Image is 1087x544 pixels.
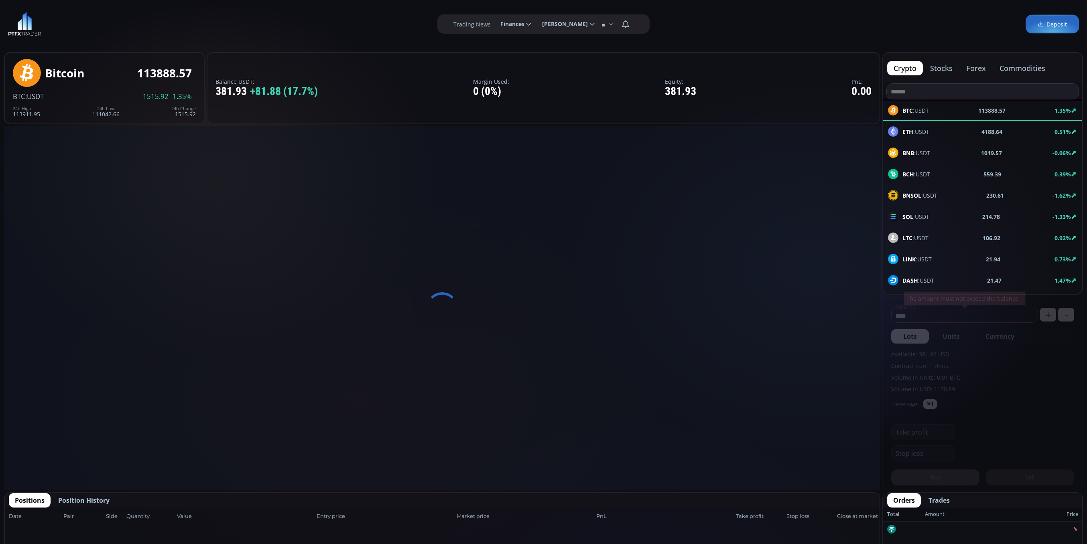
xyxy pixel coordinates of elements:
div: 0 (0%) [473,85,509,98]
a: Deposit [1026,15,1079,34]
span: PnL [596,512,733,520]
b: ETH [902,128,913,135]
b: 21.94 [986,255,1000,263]
span: Pair [63,512,104,520]
button: Positions [9,493,51,508]
button: Trades [922,493,956,508]
span: Position History [58,495,110,505]
div: 111042.66 [92,106,120,117]
b: 106.92 [983,234,1000,242]
div: Price [945,509,1078,520]
b: 0.51% [1054,128,1071,135]
span: :USDT [902,234,929,242]
span: Date [9,512,61,520]
span: Value [177,512,314,520]
b: DASH [902,277,918,284]
label: Balance USDT: [215,79,318,85]
b: SOL [902,213,913,220]
b: 1019.57 [981,149,1002,157]
button: stocks [924,61,959,75]
label: PnL: [851,79,872,85]
span: Finances [495,16,524,32]
b: LINK [902,255,916,263]
button: Position History [52,493,116,508]
b: LTC [902,234,912,242]
span: Trades [929,495,950,505]
b: BCH [902,170,914,178]
div: 113888.57 [137,67,192,79]
span: :USDT [902,170,930,178]
button: commodities [993,61,1052,75]
div: Bitcoin [45,67,84,79]
b: 1.47% [1054,277,1071,284]
label: Trading News [453,20,491,28]
b: -1.62% [1052,192,1071,199]
div: 24h Low [92,106,120,111]
b: 214.78 [982,212,1000,221]
b: BNSOL [902,192,921,199]
label: Equity: [665,79,696,85]
span: Orders [893,495,915,505]
b: BNB [902,149,914,157]
span: Close at market [837,512,876,520]
b: 0.92% [1054,234,1071,242]
span: Stop loss [786,512,835,520]
span: Side [106,512,124,520]
span: Entry price [317,512,454,520]
button: crypto [887,61,923,75]
b: 21.47 [987,276,1002,285]
span: Deposit [1038,20,1067,28]
b: -0.06% [1052,149,1071,157]
b: 4188.64 [981,127,1002,136]
label: Margin Used: [473,79,509,85]
span: Positions [15,495,45,505]
span: :USDT [902,191,937,200]
div: 381.93 [215,85,318,98]
span: +81.88 (17.7%) [250,85,318,98]
span: Quantity [126,512,175,520]
span: :USDT [902,212,929,221]
span: Market price [457,512,594,520]
div: 1515.92 [171,106,196,117]
span: Take profit [736,512,784,520]
span: 1515.92 [143,93,169,100]
b: 559.39 [983,170,1001,178]
span: BTC [13,92,25,101]
span: :USDT [902,255,932,263]
div: 113911.95 [13,106,40,117]
span: :USDT [25,92,44,101]
div: 381.93 [665,85,696,98]
img: LOGO [8,12,41,36]
div: 24h High [13,106,40,111]
span: [PERSON_NAME] [536,16,588,32]
b: 0.39% [1054,170,1071,178]
b: -1.33% [1052,213,1071,220]
div: Amount [925,509,945,520]
span: 1.35% [173,93,192,100]
div: 0.00 [851,85,872,98]
button: forex [960,61,992,75]
button: Orders [887,493,921,508]
span: :USDT [902,276,934,285]
b: 230.61 [986,191,1004,200]
b: 0.73% [1054,255,1071,263]
span: :USDT [902,127,929,136]
div: Total [887,509,925,520]
span: :USDT [902,149,930,157]
div: 24h Change [171,106,196,111]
